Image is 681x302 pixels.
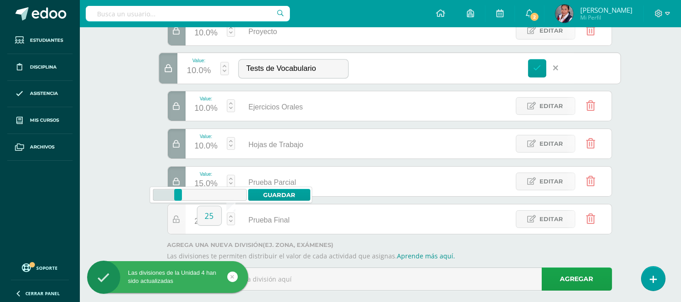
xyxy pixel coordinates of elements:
[7,134,73,161] a: Archivos
[249,103,303,111] span: Ejercicios Orales
[7,27,73,54] a: Estudiantes
[540,173,563,190] span: Editar
[86,6,290,21] input: Busca un usuario...
[546,59,565,78] a: Cancelar
[540,98,563,114] span: Editar
[195,101,218,116] div: 10.0%
[186,64,211,79] div: 10.0%
[167,242,612,248] label: Agrega una nueva división
[37,265,58,271] span: Soporte
[168,268,612,290] input: Escribe el nombre de la división aquí
[540,211,563,228] span: Editar
[87,269,248,285] div: Las divisiones de la Unidad 4 han sido actualizadas
[195,172,218,177] div: Value:
[555,5,573,23] img: 7553e2040392ab0c00c32bf568c83c81.png
[25,290,60,297] span: Cerrar panel
[30,64,57,71] span: Disciplina
[7,81,73,108] a: Asistencia
[529,12,539,22] span: 2
[11,261,69,273] a: Soporte
[580,5,632,15] span: [PERSON_NAME]
[195,139,218,153] div: 10.0%
[263,242,334,248] strong: (ej. Zona, Exámenes)
[542,267,612,291] a: Agregar
[195,26,218,40] div: 10.0%
[195,214,218,229] div: 25.0%
[580,14,632,21] span: Mi Perfil
[186,58,211,63] div: Value:
[249,28,277,35] span: Proyecto
[528,59,546,78] a: Guardar
[249,178,296,186] span: Prueba Parcial
[7,107,73,134] a: Mis cursos
[249,141,304,149] span: Hojas de Trabajo
[30,90,58,97] span: Asistencia
[195,177,218,191] div: 15.0%
[248,189,310,201] a: Guardar
[540,135,563,152] span: Editar
[30,117,59,124] span: Mis cursos
[167,252,612,260] p: Las divisiones te permiten distribuir el valor de cada actividad que asignas.
[30,37,63,44] span: Estudiantes
[249,216,290,224] span: Prueba Final
[397,252,456,260] a: Aprende más aquí.
[30,144,54,151] span: Archivos
[540,22,563,39] span: Editar
[195,209,218,214] div: Value:
[195,134,218,139] div: Value:
[195,96,218,101] div: Value:
[7,54,73,81] a: Disciplina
